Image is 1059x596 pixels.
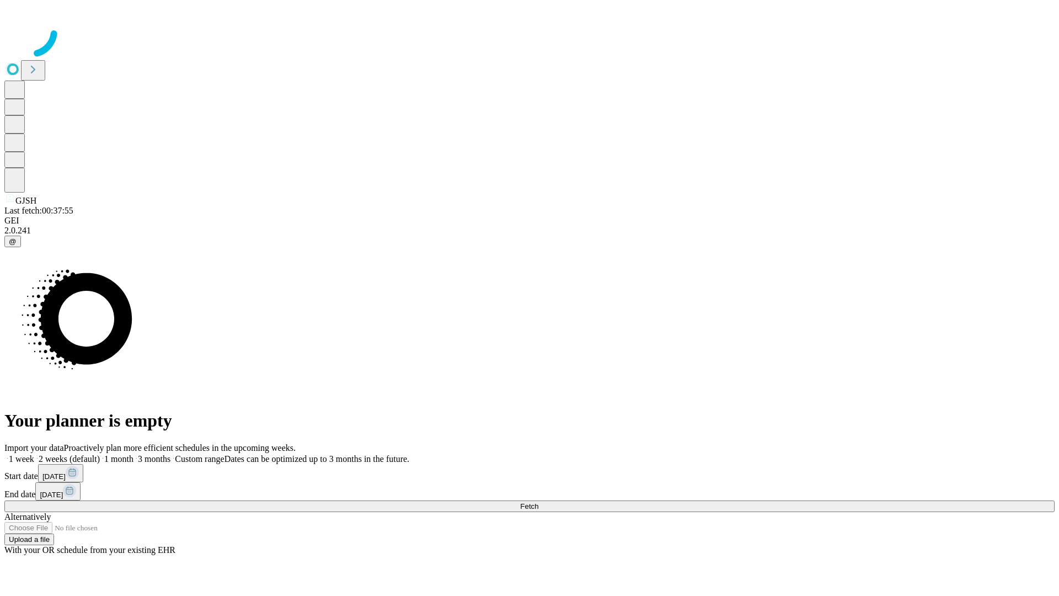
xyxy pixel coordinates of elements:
[35,482,81,501] button: [DATE]
[4,512,51,521] span: Alternatively
[4,501,1055,512] button: Fetch
[4,216,1055,226] div: GEI
[4,411,1055,431] h1: Your planner is empty
[9,237,17,246] span: @
[4,443,64,453] span: Import your data
[4,226,1055,236] div: 2.0.241
[4,236,21,247] button: @
[224,454,409,464] span: Dates can be optimized up to 3 months in the future.
[9,454,34,464] span: 1 week
[38,464,83,482] button: [DATE]
[520,502,538,510] span: Fetch
[175,454,224,464] span: Custom range
[4,482,1055,501] div: End date
[4,545,175,555] span: With your OR schedule from your existing EHR
[40,491,63,499] span: [DATE]
[4,206,73,215] span: Last fetch: 00:37:55
[15,196,36,205] span: GJSH
[39,454,100,464] span: 2 weeks (default)
[64,443,296,453] span: Proactively plan more efficient schedules in the upcoming weeks.
[4,534,54,545] button: Upload a file
[42,472,66,481] span: [DATE]
[104,454,133,464] span: 1 month
[138,454,170,464] span: 3 months
[4,464,1055,482] div: Start date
